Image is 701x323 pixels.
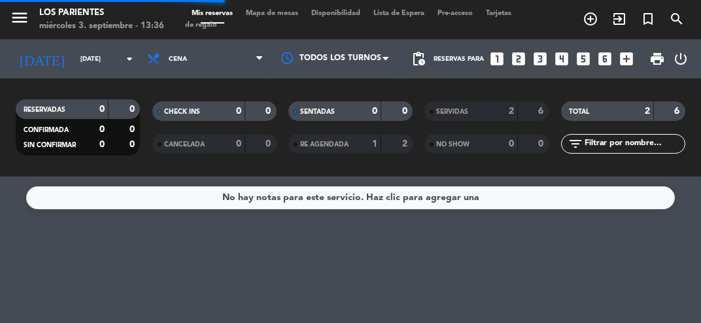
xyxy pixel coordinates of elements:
[538,139,546,148] strong: 0
[411,51,426,67] span: pending_actions
[649,51,665,67] span: print
[431,10,479,17] span: Pre-acceso
[402,139,410,148] strong: 2
[222,190,479,205] div: No hay notas para este servicio. Haz clic para agregar una
[236,139,241,148] strong: 0
[569,109,589,115] span: TOTAL
[99,105,105,114] strong: 0
[265,107,273,116] strong: 0
[10,8,29,27] i: menu
[164,141,205,148] span: CANCELADA
[24,142,76,148] span: SIN CONFIRMAR
[24,127,69,133] span: CONFIRMADA
[488,50,505,67] i: looks_one
[436,141,470,148] span: NO SHOW
[645,107,650,116] strong: 2
[129,105,137,114] strong: 0
[509,107,514,116] strong: 2
[39,20,164,33] div: miércoles 3. septiembre - 13:36
[509,139,514,148] strong: 0
[265,139,273,148] strong: 0
[129,125,137,134] strong: 0
[300,109,335,115] span: SENTADAS
[436,109,468,115] span: SERVIDAS
[673,51,689,67] i: power_settings_new
[367,10,431,17] span: Lista de Espera
[236,107,241,116] strong: 0
[618,50,635,67] i: add_box
[185,10,239,17] span: Mis reservas
[300,141,349,148] span: RE AGENDADA
[129,140,137,149] strong: 0
[670,39,691,78] div: LOG OUT
[568,136,583,152] i: filter_list
[10,45,74,72] i: [DATE]
[575,50,592,67] i: looks_5
[239,10,305,17] span: Mapa de mesas
[24,107,65,113] span: RESERVADAS
[305,10,367,17] span: Disponibilidad
[669,11,685,27] i: search
[39,7,164,20] div: Los Parientes
[10,8,29,32] button: menu
[674,107,682,116] strong: 6
[538,107,546,116] strong: 6
[583,11,598,27] i: add_circle_outline
[99,125,105,134] strong: 0
[372,139,377,148] strong: 1
[553,50,570,67] i: looks_4
[122,51,137,67] i: arrow_drop_down
[611,11,627,27] i: exit_to_app
[99,140,105,149] strong: 0
[169,56,187,63] span: Cena
[596,50,613,67] i: looks_6
[532,50,549,67] i: looks_3
[372,107,377,116] strong: 0
[434,56,484,63] span: Reservas para
[510,50,527,67] i: looks_two
[640,11,656,27] i: turned_in_not
[402,107,410,116] strong: 0
[583,137,685,151] input: Filtrar por nombre...
[164,109,200,115] span: CHECK INS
